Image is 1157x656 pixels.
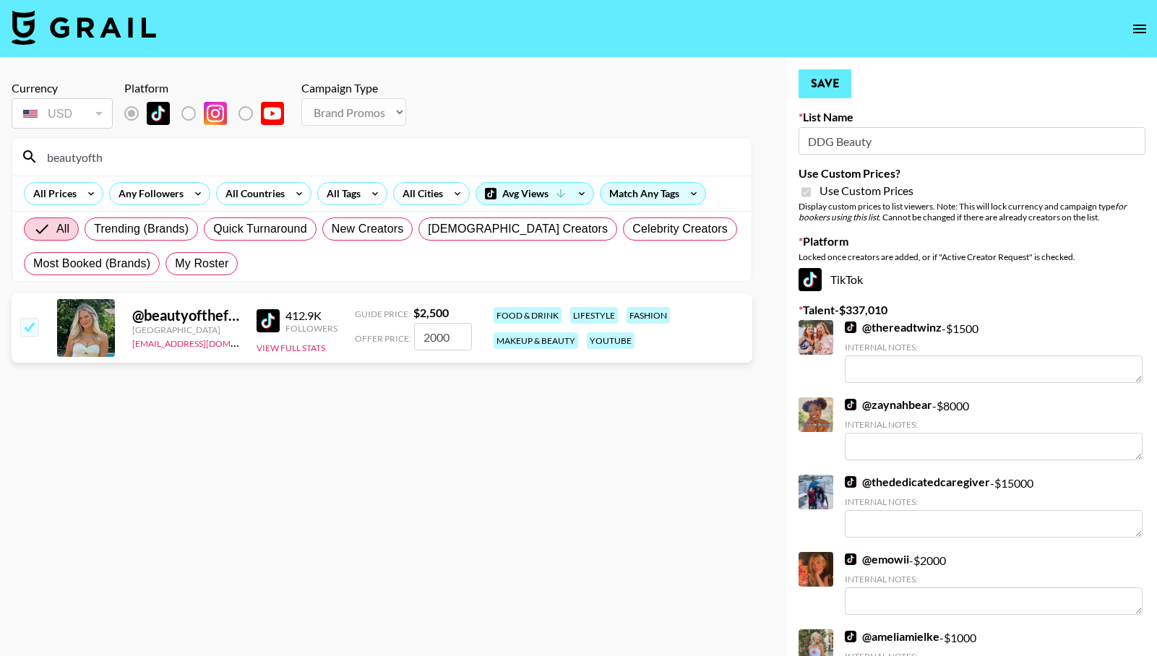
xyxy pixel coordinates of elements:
div: - $ 2000 [845,552,1143,615]
div: youtube [587,332,635,349]
div: lifestyle [570,307,618,324]
div: - $ 8000 [845,397,1143,460]
input: Search by User Name [38,145,743,168]
input: 2,500 [414,323,472,350]
span: My Roster [175,255,228,272]
img: YouTube [261,102,284,125]
div: @ beautyofthefoodie [132,306,239,324]
a: @emowii [845,552,909,566]
div: Display custom prices to list viewers. Note: This will lock currency and campaign type . Cannot b... [799,201,1145,223]
div: Internal Notes: [845,342,1143,353]
div: Internal Notes: [845,419,1143,430]
div: All Prices [25,183,79,204]
img: TikTok [845,321,856,333]
img: TikTok [845,476,856,488]
span: All [56,220,69,238]
div: All Countries [217,183,288,204]
div: - $ 1500 [845,320,1143,383]
img: TikTok [147,102,170,125]
div: makeup & beauty [494,332,578,349]
div: Internal Notes: [845,574,1143,584]
span: New Creators [332,220,404,238]
span: Quick Turnaround [213,220,307,238]
div: Match Any Tags [601,183,705,204]
span: Trending (Brands) [94,220,189,238]
div: 412.9K [285,308,337,323]
label: Platform [799,234,1145,249]
div: Platform [124,81,296,95]
strong: $ 2,500 [413,306,449,319]
div: - $ 15000 [845,475,1143,538]
span: Offer Price: [355,333,411,344]
div: All Cities [394,183,446,204]
div: All Tags [318,183,364,204]
span: Guide Price: [355,308,410,319]
div: TikTok [799,268,1145,291]
div: fashion [627,307,670,324]
label: Use Custom Prices? [799,166,1145,181]
span: [DEMOGRAPHIC_DATA] Creators [428,220,608,238]
a: @zaynahbear [845,397,932,412]
span: Most Booked (Brands) [33,255,150,272]
button: open drawer [1125,14,1154,43]
img: Instagram [204,102,227,125]
span: Celebrity Creators [632,220,728,238]
img: Grail Talent [12,10,156,45]
a: [EMAIL_ADDRESS][DOMAIN_NAME] [132,335,278,349]
div: Avg Views [476,183,593,204]
em: for bookers using this list [799,201,1127,223]
div: Locked once creators are added, or if "Active Creator Request" is checked. [799,251,1145,262]
div: Campaign Type [301,81,406,95]
img: TikTok [845,399,856,410]
div: Currency is locked to USD [12,95,113,131]
div: USD [14,101,110,126]
span: Use Custom Prices [820,184,913,198]
a: @ameliamielke [845,629,939,644]
button: View Full Stats [257,342,325,353]
img: TikTok [257,309,280,332]
div: Internal Notes: [845,496,1143,507]
a: @thereadtwinz [845,320,942,335]
label: List Name [799,110,1145,124]
div: Currency [12,81,113,95]
div: Any Followers [110,183,186,204]
div: food & drink [494,307,562,324]
img: TikTok [845,553,856,565]
button: Save [799,69,851,98]
div: [GEOGRAPHIC_DATA] [132,324,239,335]
a: @thededicatedcaregiver [845,475,990,489]
label: Talent - $ 337,010 [799,303,1145,317]
img: TikTok [845,631,856,642]
img: TikTok [799,268,822,291]
div: Followers [285,323,337,334]
div: List locked to TikTok. [124,98,296,129]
